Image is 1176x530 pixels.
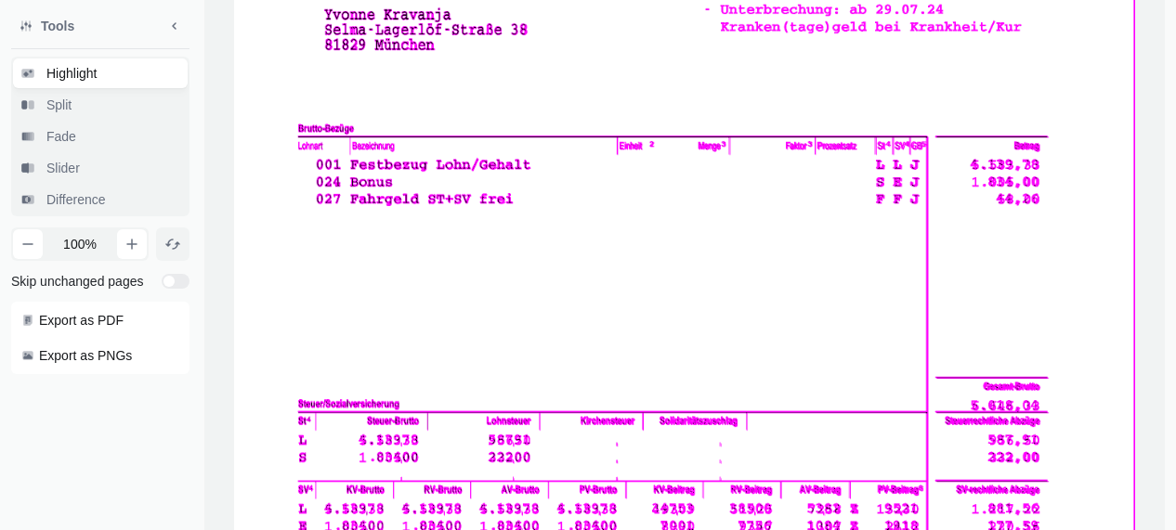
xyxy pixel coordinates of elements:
span: Tools [37,17,78,35]
button: Export as PDF [13,304,188,337]
span: Highlight [43,64,100,83]
span: Skip unchanged pages [11,272,154,291]
span: Export as PDF [39,311,124,330]
button: Difference [13,185,188,214]
span: Split [43,96,75,114]
button: Export as PNGs [13,339,188,372]
button: Fade [13,122,188,151]
span: Export as PNGs [39,346,132,365]
button: Split [13,90,188,120]
button: Slider [13,153,188,183]
span: Difference [43,190,110,209]
button: Highlight [13,58,188,88]
span: 100 % [43,235,117,253]
span: Fade [43,127,80,146]
button: Minimize sidebar [160,11,189,41]
span: Slider [43,159,84,177]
